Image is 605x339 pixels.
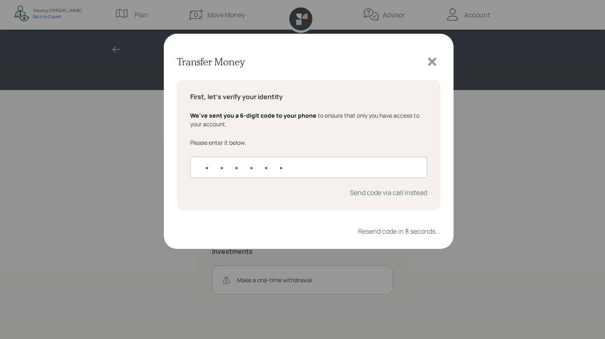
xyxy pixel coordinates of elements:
[190,93,427,101] h5: First, let's verify your identity
[190,138,427,147] div: Please enter it below.
[190,157,427,178] input: ••••••
[177,56,244,68] h3: Transfer Money
[358,227,440,236] div: Resend code in 8 seconds...
[190,111,316,119] span: We've sent you a 6-digit code to your phone
[190,111,427,128] div: to ensure that only you have access to your account.
[350,188,427,197] div: Send code via call instead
